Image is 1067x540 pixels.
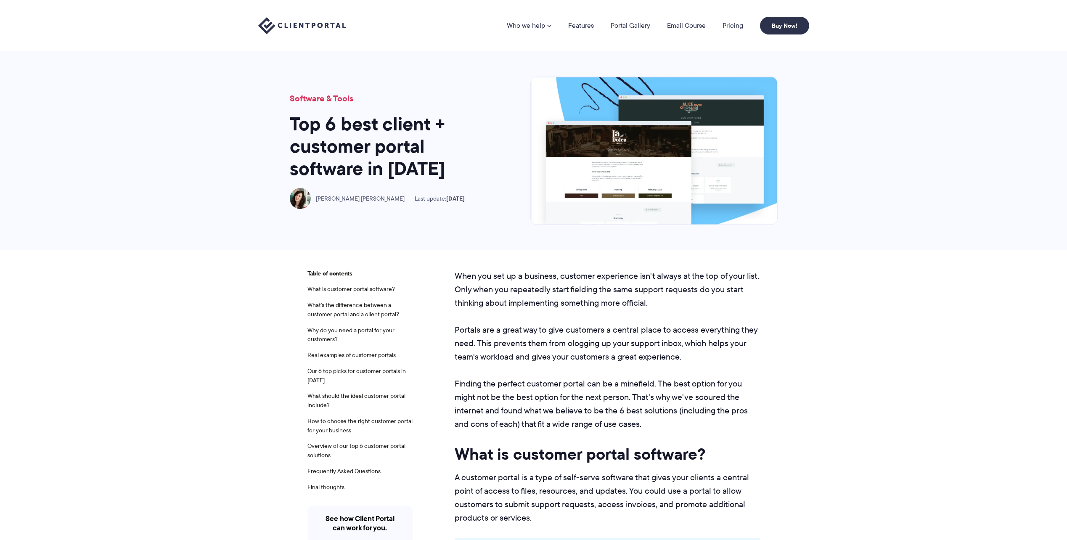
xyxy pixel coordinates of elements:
[307,442,405,459] a: Overview of our top 6 customer portal solutions
[455,444,760,464] h2: What is customer portal software?
[667,22,706,29] a: Email Course
[290,113,492,180] h1: Top 6 best client + customer portal software in [DATE]
[316,514,404,532] h4: See how Client Portal can work for you.
[415,195,465,202] span: Last update:
[307,351,396,359] a: Real examples of customer portals
[455,471,760,524] p: A customer portal is a type of self-serve software that gives your clients a central point of acc...
[611,22,650,29] a: Portal Gallery
[446,194,465,203] time: [DATE]
[455,377,760,431] p: Finding the perfect customer portal can be a minefield. The best option for you might not be the ...
[307,285,395,293] a: What is customer portal software?
[455,323,760,363] p: Portals are a great way to give customers a central place to access everything they need. This pr...
[307,301,399,318] a: What's the difference between a customer portal and a client portal?
[455,269,760,310] p: When you set up a business, customer experience isn't always at the top of your list. Only when y...
[307,269,413,278] span: Table of contents
[568,22,594,29] a: Features
[760,17,809,34] a: Buy Now!
[723,22,743,29] a: Pricing
[307,467,381,475] a: Frequently Asked Questions
[290,92,353,105] a: Software & Tools
[507,22,551,29] a: Who we help
[307,367,406,384] a: Our 6 top picks for customer portals in [DATE]
[307,392,405,409] a: What should the ideal customer portal include?
[307,483,344,491] a: Final thoughts
[307,326,394,344] a: Why do you need a portal for your customers?
[307,417,413,434] a: How to choose the right customer portal for your business
[316,195,405,202] span: [PERSON_NAME] [PERSON_NAME]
